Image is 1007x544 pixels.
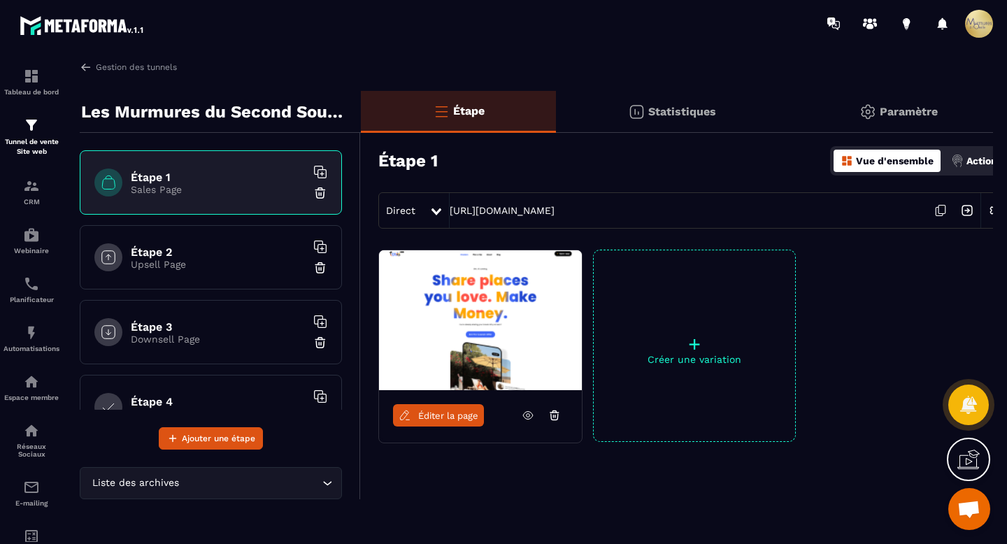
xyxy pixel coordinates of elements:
p: Downsell Page [131,334,306,345]
span: Éditer la page [418,410,478,421]
img: formation [23,178,40,194]
img: social-network [23,422,40,439]
p: Actions [966,155,1002,166]
a: schedulerschedulerPlanificateur [3,265,59,314]
img: trash [313,261,327,275]
p: Statistiques [648,105,716,118]
span: Ajouter une étape [182,431,255,445]
p: Paramètre [880,105,938,118]
a: social-networksocial-networkRéseaux Sociaux [3,412,59,468]
p: Les Murmures du Second Souffle [81,98,350,126]
h6: Étape 1 [131,171,306,184]
p: Espace membre [3,394,59,401]
a: formationformationTunnel de vente Site web [3,106,59,167]
a: automationsautomationsWebinaire [3,216,59,265]
div: Ouvrir le chat [948,488,990,530]
button: Ajouter une étape [159,427,263,450]
p: Upsell Page [131,259,306,270]
img: automations [23,324,40,341]
p: Tunnel de vente Site web [3,137,59,157]
span: Liste des archives [89,475,182,491]
a: Gestion des tunnels [80,61,177,73]
img: formation [23,117,40,134]
img: arrow [80,61,92,73]
a: formationformationCRM [3,167,59,216]
a: Éditer la page [393,404,484,427]
img: formation [23,68,40,85]
img: trash [313,336,327,350]
img: dashboard-orange.40269519.svg [841,155,853,167]
a: [URL][DOMAIN_NAME] [450,205,555,216]
a: emailemailE-mailing [3,468,59,517]
p: Vue d'ensemble [856,155,934,166]
img: scheduler [23,275,40,292]
p: Planificateur [3,296,59,303]
h6: Étape 3 [131,320,306,334]
h6: Étape 2 [131,245,306,259]
a: automationsautomationsEspace membre [3,363,59,412]
a: automationsautomationsAutomatisations [3,314,59,363]
img: trash [313,186,327,200]
p: Tableau de bord [3,88,59,96]
img: stats.20deebd0.svg [628,103,645,120]
h6: Étape 4 [131,395,306,408]
h3: Étape 1 [378,151,438,171]
img: bars-o.4a397970.svg [433,103,450,120]
div: Search for option [80,467,342,499]
p: CRM [3,198,59,206]
a: formationformationTableau de bord [3,57,59,106]
img: arrow-next.bcc2205e.svg [954,197,980,224]
p: Webinaire [3,247,59,255]
img: logo [20,13,145,38]
p: Automatisations [3,345,59,352]
p: + [594,334,795,354]
p: Réseaux Sociaux [3,443,59,458]
img: image [379,250,582,390]
p: Purchase Thank You [131,408,306,420]
p: E-mailing [3,499,59,507]
p: Sales Page [131,184,306,195]
img: automations [23,373,40,390]
span: Direct [386,205,415,216]
input: Search for option [182,475,319,491]
p: Étape [453,104,485,117]
p: Créer une variation [594,354,795,365]
img: setting-gr.5f69749f.svg [859,103,876,120]
img: automations [23,227,40,243]
img: actions.d6e523a2.png [951,155,964,167]
img: email [23,479,40,496]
